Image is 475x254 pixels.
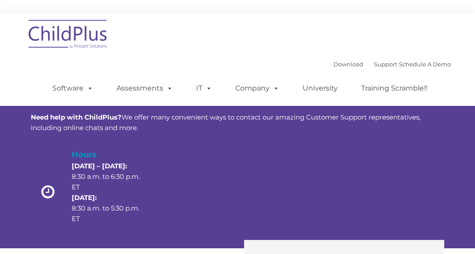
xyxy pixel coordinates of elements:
strong: Need help with ChildPlus? [31,113,121,121]
a: Assessments [108,80,182,97]
a: University [294,80,347,97]
img: ChildPlus by Procare Solutions [24,14,112,58]
a: Download [333,61,363,68]
p: 8:30 a.m. to 6:30 p.m. ET 8:30 a.m. to 5:30 p.m. ET [72,161,141,224]
strong: [DATE] – [DATE]: [72,162,127,170]
span: We offer many convenient ways to contact our amazing Customer Support representatives, including ... [31,113,420,132]
a: Training Scramble!! [352,80,436,97]
a: Schedule A Demo [399,61,451,68]
a: Software [44,80,102,97]
a: Company [227,80,288,97]
a: IT [187,80,221,97]
a: Support [374,61,397,68]
h4: Hours [72,149,141,161]
font: | [333,61,451,68]
strong: [DATE]: [72,193,97,202]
